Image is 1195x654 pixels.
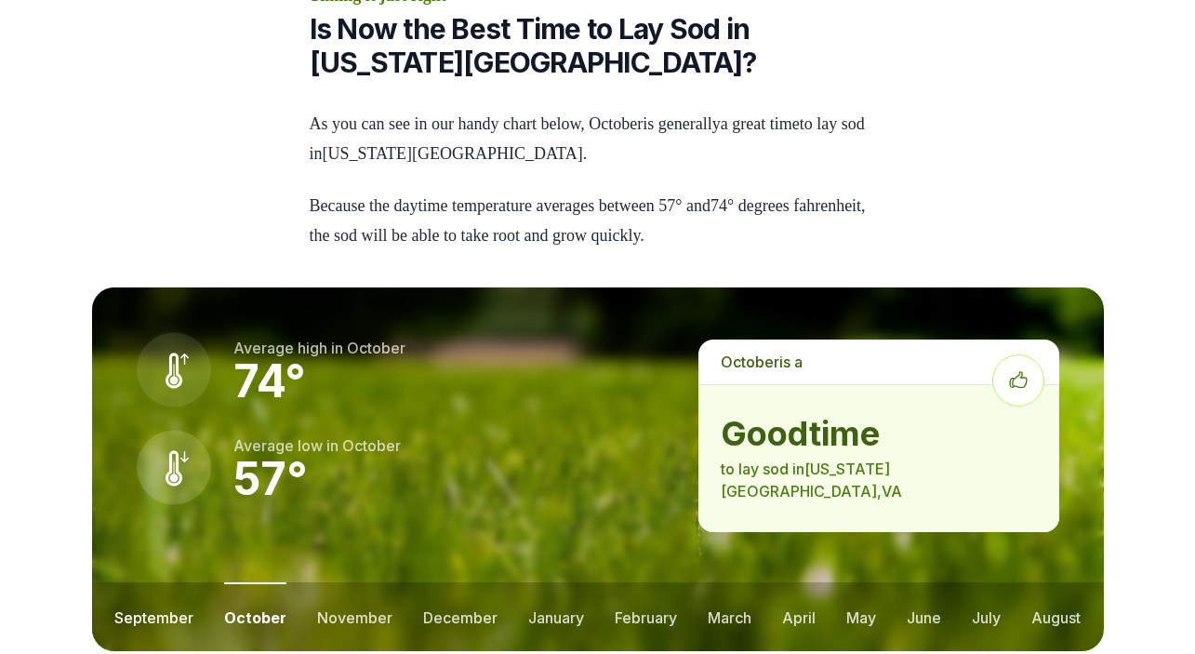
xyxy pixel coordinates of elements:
button: march [708,582,751,651]
button: august [1031,582,1081,651]
button: june [907,582,941,651]
span: october [347,339,405,357]
button: february [615,582,677,651]
span: october [589,114,643,133]
p: Because the daytime temperature averages between 57 ° and 74 ° degrees fahrenheit, the sod will b... [310,191,886,250]
button: april [782,582,816,651]
div: As you can see in our handy chart below, is generally a great time to lay sod in [US_STATE][GEOGR... [310,109,886,250]
button: january [528,582,584,651]
p: Average low in [233,434,401,457]
p: Average high in [233,337,405,359]
button: december [423,582,498,651]
strong: good time [721,415,1036,452]
span: october [721,353,779,371]
span: october [342,436,401,455]
button: september [114,582,193,651]
button: may [846,582,876,651]
button: july [972,582,1001,651]
strong: 57 ° [233,451,308,506]
strong: 74 ° [233,354,306,408]
button: november [317,582,392,651]
h2: Is Now the Best Time to Lay Sod in [US_STATE][GEOGRAPHIC_DATA]? [310,12,886,79]
button: october [224,582,286,651]
p: to lay sod in [US_STATE][GEOGRAPHIC_DATA] , VA [721,458,1036,502]
p: is a [698,340,1058,384]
